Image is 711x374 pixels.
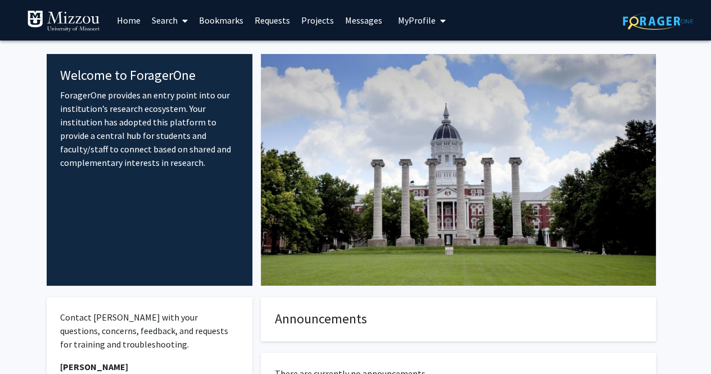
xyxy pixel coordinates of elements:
img: ForagerOne Logo [623,12,693,30]
a: Bookmarks [193,1,249,40]
p: ForagerOne provides an entry point into our institution’s research ecosystem. Your institution ha... [60,88,239,169]
img: Cover Image [261,54,656,286]
h4: Announcements [275,311,642,327]
span: My Profile [398,15,436,26]
a: Projects [296,1,339,40]
h4: Welcome to ForagerOne [60,67,239,84]
a: Home [111,1,146,40]
strong: [PERSON_NAME] [60,361,128,372]
a: Requests [249,1,296,40]
p: Contact [PERSON_NAME] with your questions, concerns, feedback, and requests for training and trou... [60,310,239,351]
a: Search [146,1,193,40]
img: University of Missouri Logo [27,10,100,33]
iframe: Chat [8,323,48,366]
a: Messages [339,1,388,40]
